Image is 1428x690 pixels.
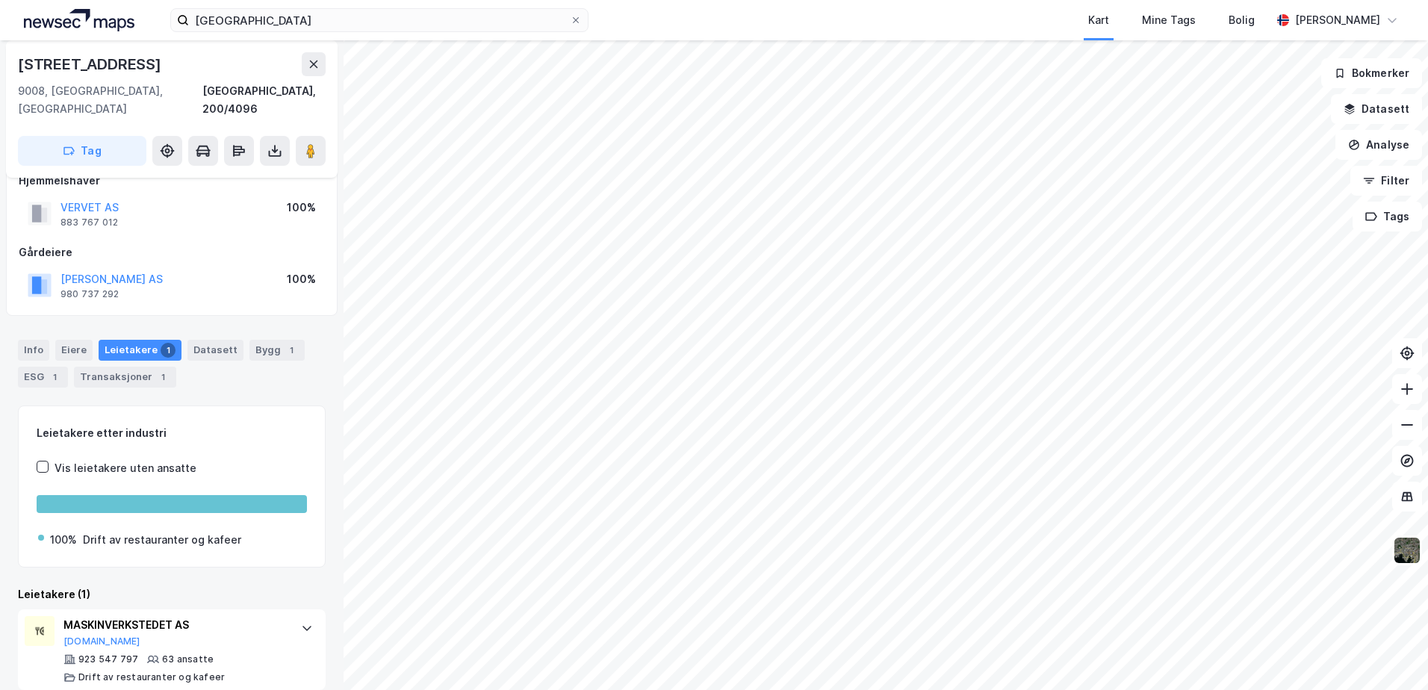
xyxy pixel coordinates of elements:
div: Drift av restauranter og kafeer [78,671,225,683]
div: 100% [287,270,316,288]
div: ESG [18,367,68,388]
div: Leietakere etter industri [37,424,307,442]
button: [DOMAIN_NAME] [63,635,140,647]
div: Kontrollprogram for chat [1353,618,1428,690]
button: Bokmerker [1321,58,1422,88]
div: Bygg [249,340,305,361]
div: [STREET_ADDRESS] [18,52,164,76]
div: [PERSON_NAME] [1295,11,1380,29]
div: Gårdeiere [19,243,325,261]
div: Info [18,340,49,361]
div: MASKINVERKSTEDET AS [63,616,286,634]
div: Leietakere [99,340,181,361]
div: Eiere [55,340,93,361]
div: Mine Tags [1142,11,1196,29]
button: Tags [1353,202,1422,231]
div: Bolig [1229,11,1255,29]
button: Tag [18,136,146,166]
iframe: Chat Widget [1353,618,1428,690]
div: Transaksjoner [74,367,176,388]
div: 883 767 012 [60,217,118,229]
img: 9k= [1393,536,1421,565]
div: 9008, [GEOGRAPHIC_DATA], [GEOGRAPHIC_DATA] [18,82,202,118]
div: Datasett [187,340,243,361]
div: 100% [287,199,316,217]
div: Hjemmelshaver [19,172,325,190]
div: 923 547 797 [78,653,138,665]
div: 100% [50,531,77,549]
div: Drift av restauranter og kafeer [83,531,241,549]
div: [GEOGRAPHIC_DATA], 200/4096 [202,82,326,118]
div: 63 ansatte [162,653,214,665]
div: 1 [155,370,170,385]
button: Datasett [1331,94,1422,124]
div: 1 [47,370,62,385]
div: 980 737 292 [60,288,119,300]
img: logo.a4113a55bc3d86da70a041830d287a7e.svg [24,9,134,31]
div: 1 [161,343,176,358]
button: Filter [1350,166,1422,196]
input: Søk på adresse, matrikkel, gårdeiere, leietakere eller personer [189,9,570,31]
div: Vis leietakere uten ansatte [55,459,196,477]
div: Kart [1088,11,1109,29]
button: Analyse [1335,130,1422,160]
div: 1 [284,343,299,358]
div: Leietakere (1) [18,585,326,603]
